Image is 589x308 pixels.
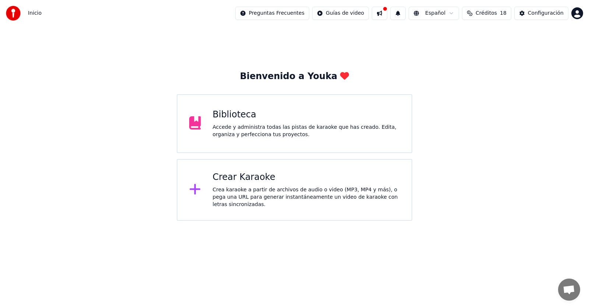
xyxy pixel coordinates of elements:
[28,10,42,17] nav: breadcrumb
[213,171,400,183] div: Crear Karaoke
[213,109,400,121] div: Biblioteca
[514,7,568,20] button: Configuración
[28,10,42,17] span: Inicio
[213,186,400,208] div: Crea karaoke a partir de archivos de audio o video (MP3, MP4 y más), o pega una URL para generar ...
[312,7,369,20] button: Guías de video
[500,10,507,17] span: 18
[528,10,564,17] div: Configuración
[6,6,21,21] img: youka
[240,71,349,82] div: Bienvenido a Youka
[213,124,400,138] div: Accede y administra todas las pistas de karaoke que has creado. Edita, organiza y perfecciona tus...
[235,7,309,20] button: Preguntas Frecuentes
[476,10,497,17] span: Créditos
[558,279,580,301] div: Chat abierto
[462,7,511,20] button: Créditos18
